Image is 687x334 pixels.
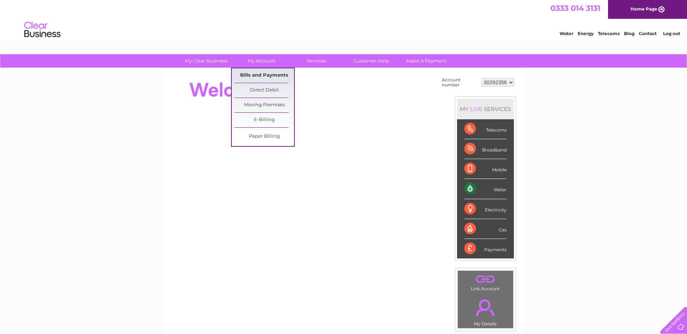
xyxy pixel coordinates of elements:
[464,219,507,239] div: Gas
[639,31,657,36] a: Contact
[457,270,514,293] td: Link Account
[342,54,401,68] a: Customer Help
[234,129,294,144] a: Paper Billing
[176,54,236,68] a: My Clear Business
[464,119,507,139] div: Telecoms
[598,31,620,36] a: Telecoms
[460,273,511,285] a: .
[457,293,514,329] td: My Details
[464,199,507,219] div: Electricity
[457,99,514,119] div: MY SERVICES
[464,159,507,179] div: Mobile
[286,54,346,68] a: Services
[560,31,573,36] a: Water
[464,179,507,199] div: Water
[550,4,600,13] a: 0333 014 3131
[464,239,507,258] div: Payments
[663,31,680,36] a: Log out
[397,54,456,68] a: Make A Payment
[464,139,507,159] div: Broadband
[624,31,634,36] a: Blog
[460,295,511,320] a: .
[234,98,294,112] a: Moving Premises
[469,106,484,112] div: LIVE
[234,68,294,83] a: Bills and Payments
[231,54,291,68] a: My Account
[578,31,594,36] a: Energy
[234,113,294,127] a: E-Billing
[440,76,479,89] td: Account number
[173,4,515,35] div: Clear Business is a trading name of Verastar Limited (registered in [GEOGRAPHIC_DATA] No. 3667643...
[24,19,61,41] img: logo.png
[234,83,294,98] a: Direct Debit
